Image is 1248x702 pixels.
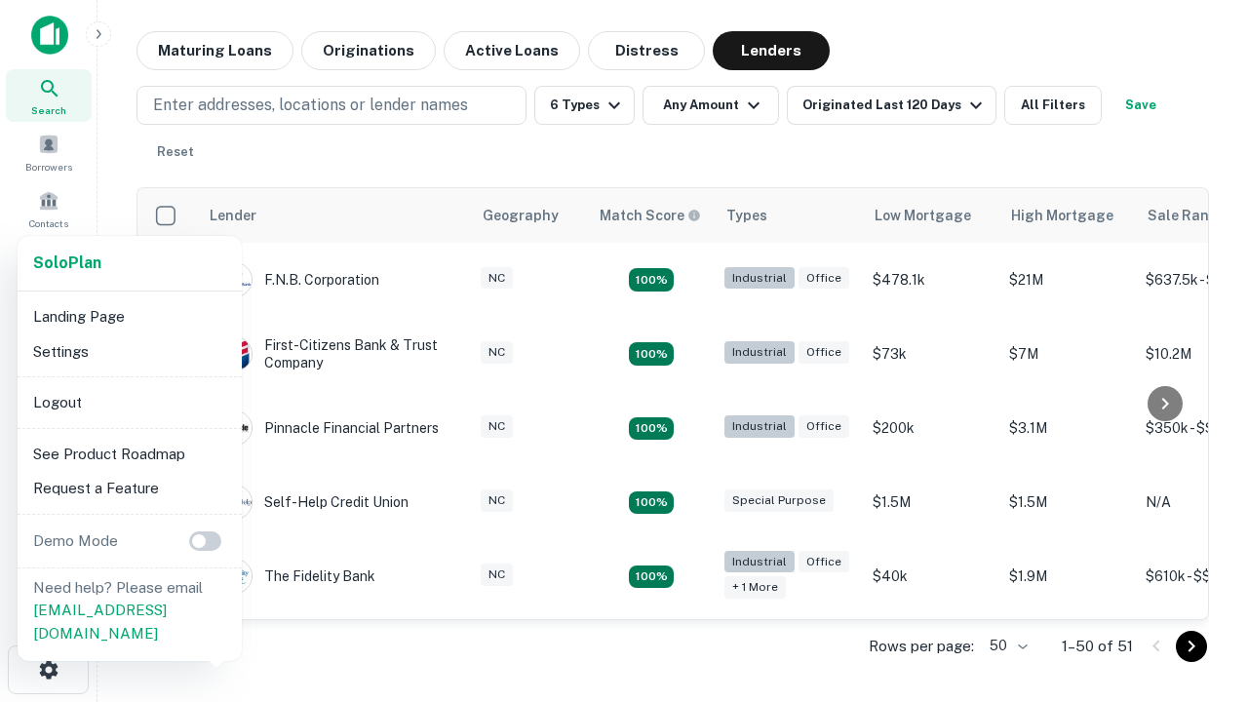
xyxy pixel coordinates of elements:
p: Need help? Please email [33,576,226,645]
p: Demo Mode [25,529,126,553]
iframe: Chat Widget [1150,546,1248,640]
li: Logout [25,385,234,420]
strong: Solo Plan [33,253,101,272]
a: SoloPlan [33,252,101,275]
li: Landing Page [25,299,234,334]
li: Request a Feature [25,471,234,506]
li: Settings [25,334,234,370]
a: [EMAIL_ADDRESS][DOMAIN_NAME] [33,602,167,642]
li: See Product Roadmap [25,437,234,472]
